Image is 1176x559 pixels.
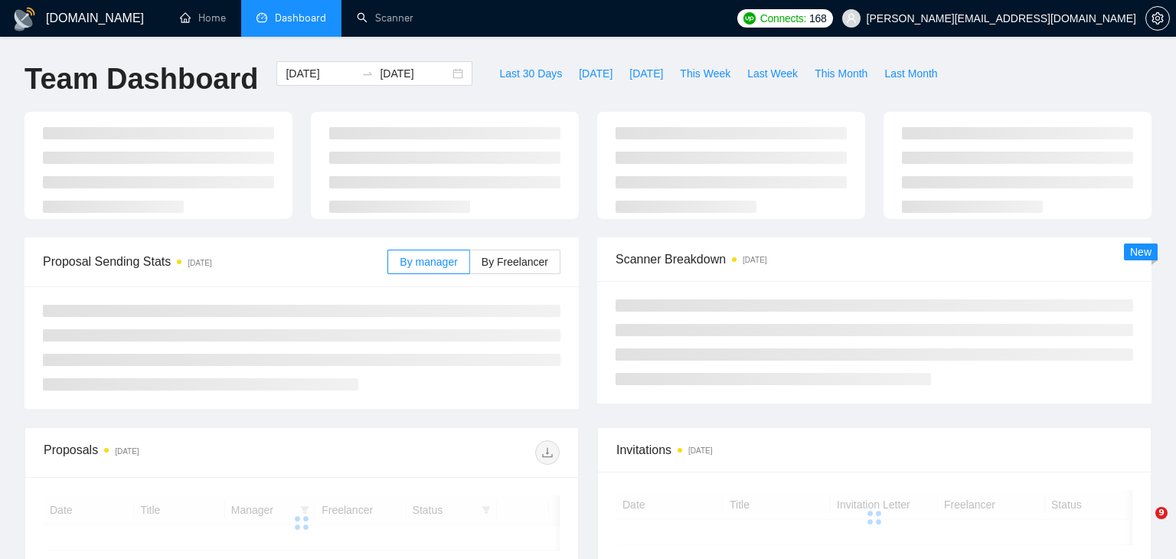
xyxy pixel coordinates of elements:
[743,256,766,264] time: [DATE]
[846,13,857,24] span: user
[671,61,739,86] button: This Week
[739,61,806,86] button: Last Week
[579,65,612,82] span: [DATE]
[43,252,387,271] span: Proposal Sending Stats
[361,67,374,80] span: swap-right
[884,65,937,82] span: Last Month
[361,67,374,80] span: to
[688,446,712,455] time: [DATE]
[499,65,562,82] span: Last 30 Days
[12,7,37,31] img: logo
[760,10,806,27] span: Connects:
[629,65,663,82] span: [DATE]
[115,447,139,456] time: [DATE]
[1145,6,1170,31] button: setting
[1124,507,1161,544] iframe: Intercom live chat
[380,65,449,82] input: End date
[286,65,355,82] input: Start date
[357,11,413,25] a: searchScanner
[1146,12,1169,25] span: setting
[1155,507,1168,519] span: 9
[570,61,621,86] button: [DATE]
[44,440,302,465] div: Proposals
[876,61,946,86] button: Last Month
[815,65,867,82] span: This Month
[180,11,226,25] a: homeHome
[482,256,548,268] span: By Freelancer
[400,256,457,268] span: By manager
[256,12,267,23] span: dashboard
[24,61,258,97] h1: Team Dashboard
[616,440,1132,459] span: Invitations
[806,61,876,86] button: This Month
[621,61,671,86] button: [DATE]
[1130,246,1151,258] span: New
[743,12,756,25] img: upwork-logo.png
[680,65,730,82] span: This Week
[1145,12,1170,25] a: setting
[747,65,798,82] span: Last Week
[188,259,211,267] time: [DATE]
[809,10,826,27] span: 168
[275,11,326,25] span: Dashboard
[616,250,1133,269] span: Scanner Breakdown
[491,61,570,86] button: Last 30 Days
